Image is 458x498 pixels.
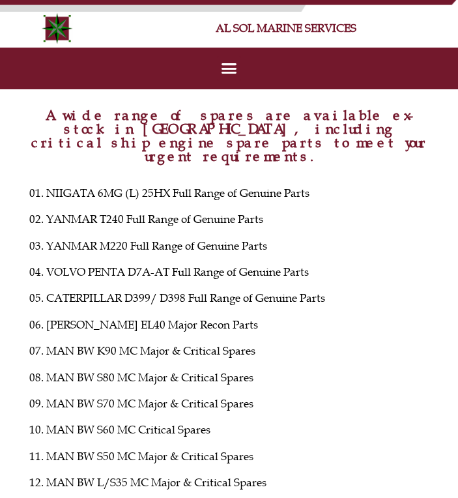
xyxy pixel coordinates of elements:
p: 12. MAN BW L/S35 MC Major & Critical Spares [29,476,429,489]
h2: A wide range of spares are available ex-stock in [GEOGRAPHIC_DATA], including critical ship engin... [29,109,429,164]
p: 08. MAN BW S80 MC Major & Critical Spares [29,371,429,384]
p: 09. MAN BW S70 MC Major & Critical Spares [29,397,429,410]
p: 11. MAN BW S50 MC Major & Critical Spares [29,450,429,463]
img: Alsolmarine-logo [41,12,73,44]
a: AL SOL MARINE SERVICES [216,21,356,35]
div: Menu Toggle [217,56,242,81]
p: 04. VOLVO PENTA D7A-AT Full Range of Genuine Parts [29,265,429,278]
p: 02. YANMAR T240 Full Range of Genuine Parts [29,212,429,226]
p: 05. CATERPILLAR D399/ D398 Full Range of Genuine Parts [29,291,429,304]
p: 10. MAN BW S60 MC Critical Spares [29,423,429,436]
p: 07. MAN BW K90 MC Major & Critical Spares [29,344,429,357]
p: 06. [PERSON_NAME] EL40 Major Recon Parts [29,318,429,331]
p: 03. YANMAR M220 Full Range of Genuine Parts [29,239,429,252]
p: 01. NIIGATA 6MG (L) 25HX Full Range of Genuine Parts [29,186,429,199]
